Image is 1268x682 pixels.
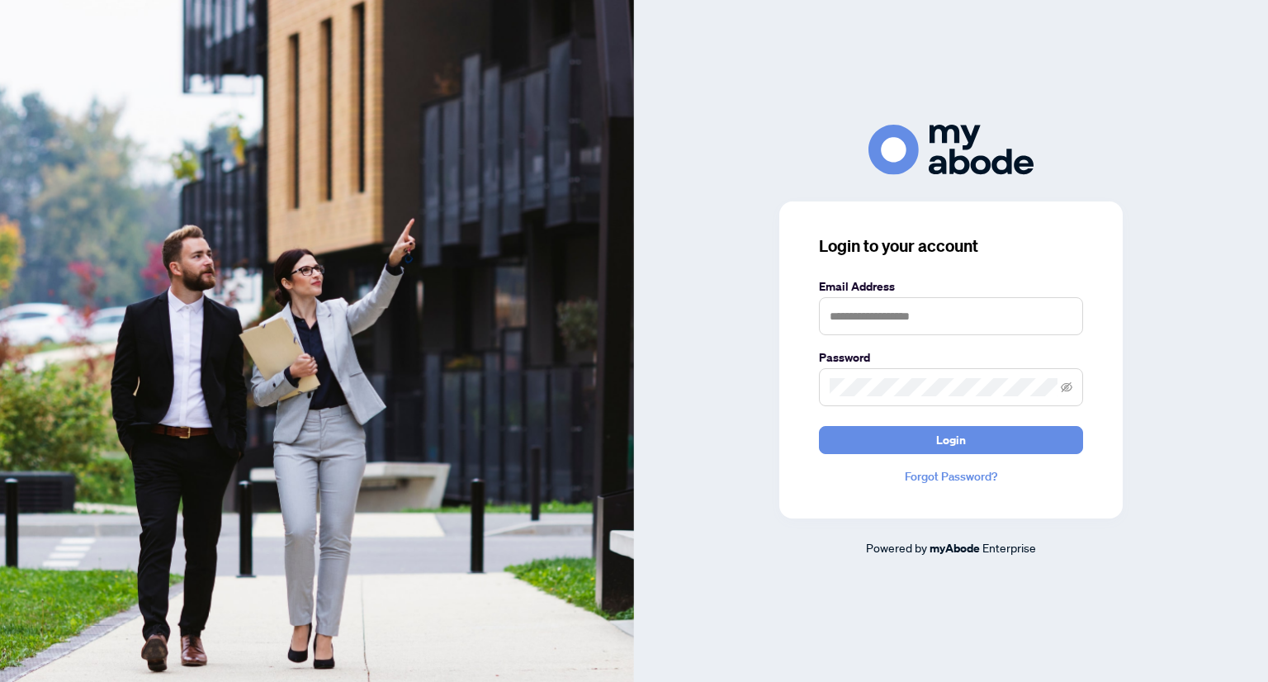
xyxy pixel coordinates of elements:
[819,426,1083,454] button: Login
[936,427,966,453] span: Login
[866,540,927,555] span: Powered by
[819,467,1083,485] a: Forgot Password?
[1061,381,1072,393] span: eye-invisible
[819,277,1083,296] label: Email Address
[868,125,1034,175] img: ma-logo
[982,540,1036,555] span: Enterprise
[930,539,980,557] a: myAbode
[819,234,1083,258] h3: Login to your account
[819,348,1083,367] label: Password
